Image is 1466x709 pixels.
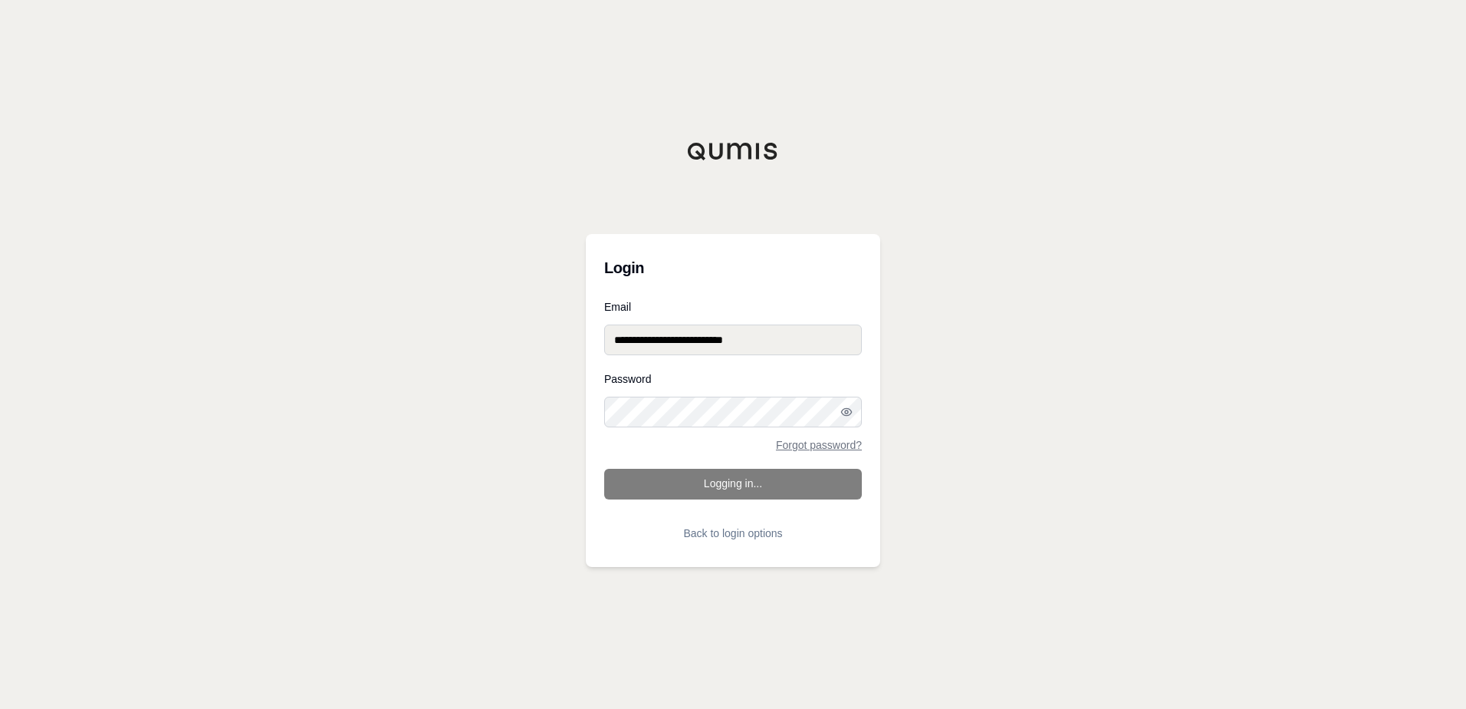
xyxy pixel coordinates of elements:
[776,440,862,450] a: Forgot password?
[604,302,862,312] label: Email
[604,252,862,283] h3: Login
[604,518,862,549] button: Back to login options
[687,142,779,160] img: Qumis
[604,374,862,384] label: Password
